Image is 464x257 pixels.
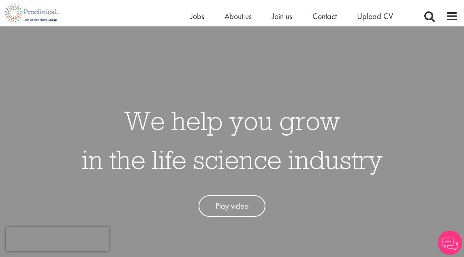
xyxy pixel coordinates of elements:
[225,11,252,22] a: About us
[438,231,462,255] img: Chatbot
[357,11,393,22] a: Upload CV
[190,11,204,22] a: Jobs
[312,11,337,22] a: Contact
[199,195,265,217] a: Play video
[82,101,383,179] h1: We help you grow in the life science industry
[272,11,292,22] a: Join us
